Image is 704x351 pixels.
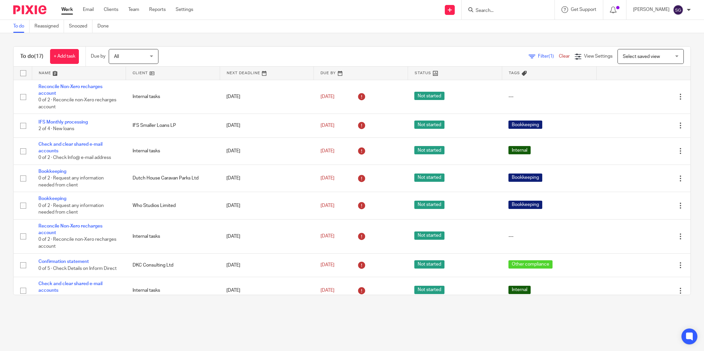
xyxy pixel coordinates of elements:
a: Email [83,6,94,13]
span: [DATE] [321,123,334,128]
td: Internal tasks [126,219,220,253]
span: 0 of 2 · Check Info@ e-mail address [38,156,111,160]
a: Team [128,6,139,13]
td: [DATE] [220,192,314,219]
td: Internal tasks [126,137,220,165]
span: Bookkeeping [508,121,542,129]
a: IFS Monthly processing [38,120,88,125]
span: Bookkeeping [508,174,542,182]
a: Snoozed [69,20,92,33]
a: To do [13,20,29,33]
span: Select saved view [623,54,660,59]
img: svg%3E [673,5,683,15]
div: --- [508,233,590,240]
span: View Settings [584,54,613,59]
a: Bookkeeping [38,196,66,201]
span: Not started [414,174,444,182]
input: Search [475,8,535,14]
td: DKC Consulting Ltd [126,253,220,277]
span: Not started [414,92,444,100]
span: Not started [414,201,444,209]
span: (17) [34,54,43,59]
td: IFS Smaller Loans LP [126,114,220,137]
span: Not started [414,146,444,154]
span: Not started [414,260,444,269]
span: [DATE] [321,234,334,239]
span: 0 of 2 · Reconcile non-Xero recharges account [38,98,116,109]
a: Clients [104,6,118,13]
td: Who Studios Limited [126,192,220,219]
span: 0 of 5 · Check Details on Inform Direct [38,266,117,271]
span: Get Support [571,7,596,12]
span: Internal [508,286,531,294]
a: Reconcile Non-Xero recharges account [38,224,102,235]
span: [DATE] [321,263,334,268]
td: [DATE] [220,253,314,277]
span: Other compliance [508,260,553,269]
span: Filter [538,54,559,59]
span: 2 of 4 · New loans [38,127,74,131]
a: Reassigned [34,20,64,33]
span: Not started [414,286,444,294]
a: Confirmation statement [38,259,89,264]
td: [DATE] [220,277,314,304]
span: Tags [509,71,520,75]
span: [DATE] [321,94,334,99]
a: Check and clear shared e-mail accounts [38,281,102,293]
span: (1) [549,54,554,59]
img: Pixie [13,5,46,14]
span: [DATE] [321,203,334,208]
a: Reports [149,6,166,13]
span: [DATE] [321,176,334,180]
td: [DATE] [220,114,314,137]
a: Settings [176,6,193,13]
a: Work [61,6,73,13]
a: Clear [559,54,570,59]
span: Not started [414,231,444,240]
a: Reconcile Non-Xero recharges account [38,84,102,96]
a: + Add task [50,49,79,64]
span: [DATE] [321,149,334,153]
td: [DATE] [220,165,314,192]
td: Internal tasks [126,80,220,114]
span: Internal [508,146,531,154]
td: Internal tasks [126,277,220,304]
h1: To do [20,53,43,60]
td: Dutch House Caravan Parks Ltd [126,165,220,192]
p: Due by [91,53,105,60]
div: --- [508,93,590,100]
span: [DATE] [321,288,334,293]
span: Not started [414,121,444,129]
span: 0 of 2 · Reconcile non-Xero recharges account [38,237,116,249]
td: [DATE] [220,219,314,253]
a: Done [97,20,114,33]
p: [PERSON_NAME] [633,6,670,13]
span: All [114,54,119,59]
span: 0 of 2 · Request any information needed from client [38,203,104,215]
td: [DATE] [220,137,314,165]
span: Bookkeeping [508,201,542,209]
a: Check and clear shared e-mail accounts [38,142,102,153]
td: [DATE] [220,80,314,114]
a: Bookkeeping [38,169,66,174]
span: 0 of 2 · Request any information needed from client [38,176,104,187]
